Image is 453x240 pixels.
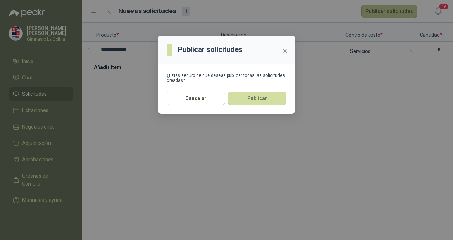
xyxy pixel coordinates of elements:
button: Publicar [228,92,286,105]
button: Close [279,45,291,57]
span: close [282,48,288,54]
div: ¿Estás seguro de que deseas publicar todas las solicitudes creadas? [167,73,286,83]
button: Cancelar [167,92,225,105]
h3: Publicar solicitudes [178,44,243,55]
